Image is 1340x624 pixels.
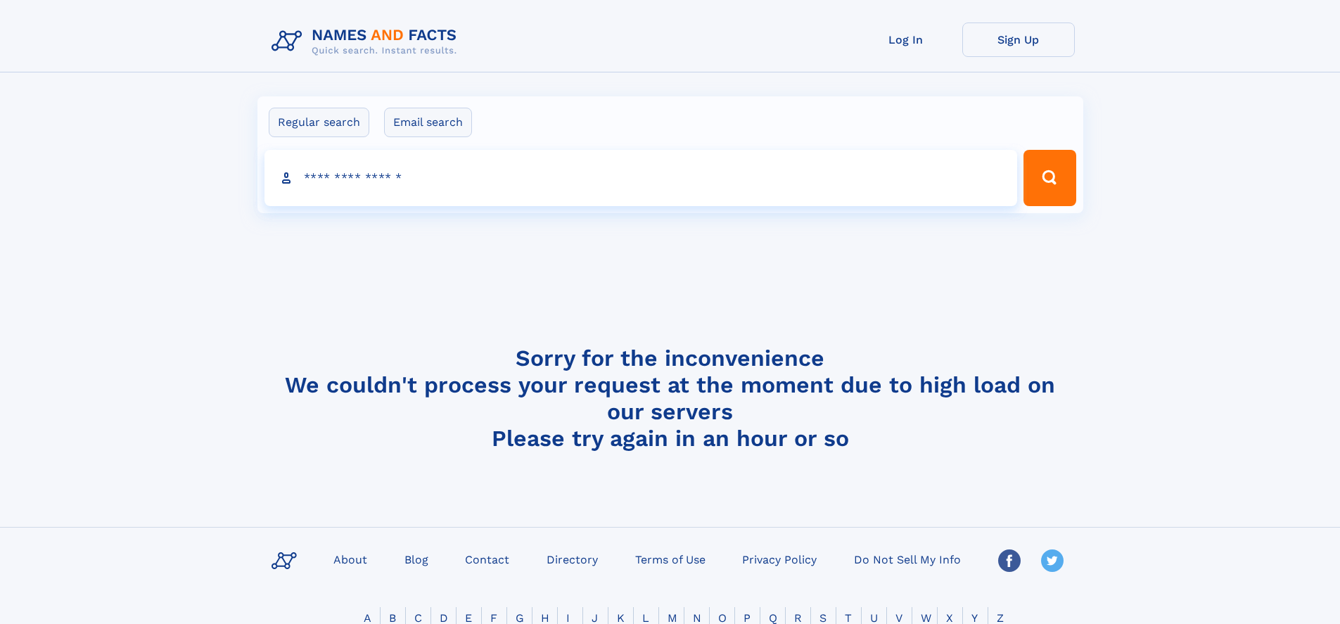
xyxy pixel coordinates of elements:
a: Do Not Sell My Info [848,549,966,569]
button: Search Button [1023,150,1076,206]
img: Logo Names and Facts [266,23,468,61]
h4: Sorry for the inconvenience We couldn't process your request at the moment due to high load on ou... [266,345,1075,452]
a: Terms of Use [630,549,711,569]
a: Blog [399,549,434,569]
label: Email search [384,108,472,137]
a: Privacy Policy [736,549,822,569]
a: About [328,549,373,569]
a: Contact [459,549,515,569]
img: Facebook [998,549,1021,572]
a: Log In [850,23,962,57]
label: Regular search [269,108,369,137]
img: Twitter [1041,549,1064,572]
input: search input [264,150,1018,206]
a: Directory [541,549,604,569]
a: Sign Up [962,23,1075,57]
